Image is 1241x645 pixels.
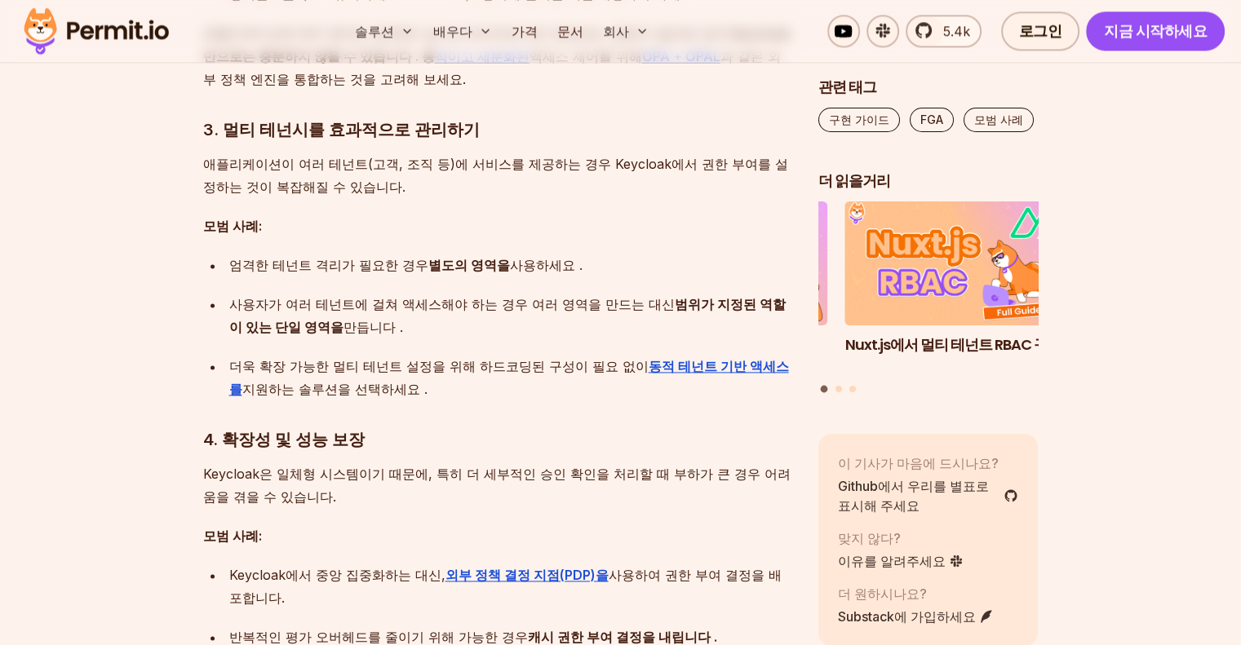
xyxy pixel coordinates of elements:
[528,629,717,645] font: 캐시 권한 부여 결정을 내립니다 .
[607,202,827,326] img: 권한 부여를 위한 JWT 사용 방법: 모범 사례 및 일반적인 실수
[838,531,901,547] font: 맞지 않다?
[607,202,827,376] li: 3/3
[906,15,982,47] a: 5.4k
[229,567,445,583] font: Keycloak에서 중앙 집중화하는 대신,
[445,567,609,583] a: 외부 정책 결정 지점(PDP)을
[642,48,720,64] a: OPA + OPAL
[428,257,510,273] font: 별도의 영역을
[229,629,528,645] font: 반복적인 평가 오버헤드를 줄이기 위해 가능한 경우
[1001,11,1080,51] a: 로그인
[1104,20,1207,41] font: 지금 시작하세요
[551,15,590,47] a: 문서
[433,23,472,39] font: 배우다
[845,202,1066,376] li: 3개 중 1개
[649,358,675,374] font: 동적
[818,108,900,133] a: 구현 가이드
[427,15,499,47] button: 배우다
[203,25,790,64] font: Keycloak만으로는 충분하지 않을 수 있습니다 . 동
[203,120,480,139] font: 3. 멀티 테넌시를 효과적으로 관리하기
[203,48,781,87] font: 과 같은 외부 정책 엔진을 통합하는 것을 고려해 보세요
[838,586,927,603] font: 더 원하시나요?
[229,257,428,273] font: 엄격한 테넌트 격리가 필요한 경우
[920,113,943,127] font: FGA
[821,386,828,393] button: 슬라이드 1로 이동
[818,171,890,192] font: 더 읽을거리
[838,456,999,472] font: 이 기사가 마음에 드시나요?
[835,387,842,393] button: 슬라이드 2로 이동
[964,108,1034,133] a: 모범 사례
[829,113,889,127] font: 구현 가이드
[603,23,629,39] font: 회사
[229,296,786,335] font: 범위가 지정된 역할이 있는 단일 영역을
[596,15,655,47] button: 회사
[355,23,394,39] font: 솔루션
[845,202,1066,326] img: Nuxt.js에서 멀티 테넌트 RBAC 구현
[203,466,791,505] font: Keycloak은 일체형 시스템이기 때문에, 특히 더 세부적인 승인 확인을 처리할 때 부하가 큰 경우 어려움을 겪을 수 있습니다.
[818,202,1039,395] div: 게시물
[943,23,970,39] font: 5.4k
[242,381,428,397] font: 지원하는 솔루션을 선택하세요 .
[229,358,649,374] font: 더욱 확장 가능한 멀티 테넌트 설정을 위해 하드코딩된 구성이 필요 없이
[203,156,788,195] font: 애플리케이션이 여러 테넌트(고객, 조직 등)에 서비스를 제공하는 경우 Keycloak에서 권한 부여를 설정하는 것이 복잡해질 수 있습니다.
[203,528,262,544] font: 모범 사례:
[1019,20,1062,41] font: 로그인
[229,296,675,312] font: 사용자가 여러 테넌트에 걸쳐 액세스해야 하는 경우 여러 영역을 만드는 대신
[505,15,544,47] a: 가격
[818,77,876,98] font: 관련 태그
[463,71,466,87] font: .
[845,334,1061,355] font: Nuxt.js에서 멀티 테넌트 RBAC 구현
[1086,11,1225,51] a: 지금 시작하세요
[838,477,1019,516] a: Github에서 우리를 별표로 표시해 주세요
[849,387,856,393] button: 슬라이드 3으로 이동
[838,607,994,627] a: Substack에 가입하세요
[910,108,954,133] a: FGA
[530,48,642,64] font: 액세스 제어를 위해
[203,218,262,234] font: 모범 사례:
[229,358,789,397] font: 테넌트 기반 액세스를
[16,3,176,59] img: 허가 로고
[229,358,789,397] a: 동적 테넌트 기반 액세스를
[510,257,583,273] font: 사용하세요 .
[435,48,530,64] a: 적이고 세분화된
[229,567,782,606] font: 사용하여 권한 부여 결정을 배포합니다.
[838,552,964,572] a: 이유를 알려주세요
[203,430,365,449] font: 4. 확장성 및 성능 보장
[845,202,1066,376] a: Nuxt.js에서 멀티 테넌트 RBAC 구현Nuxt.js에서 멀티 테넌트 RBAC 구현
[974,113,1023,127] font: 모범 사례
[343,319,403,335] font: 만듭니다 .
[512,23,538,39] font: 가격
[557,23,583,39] font: 문서
[348,15,420,47] button: 솔루션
